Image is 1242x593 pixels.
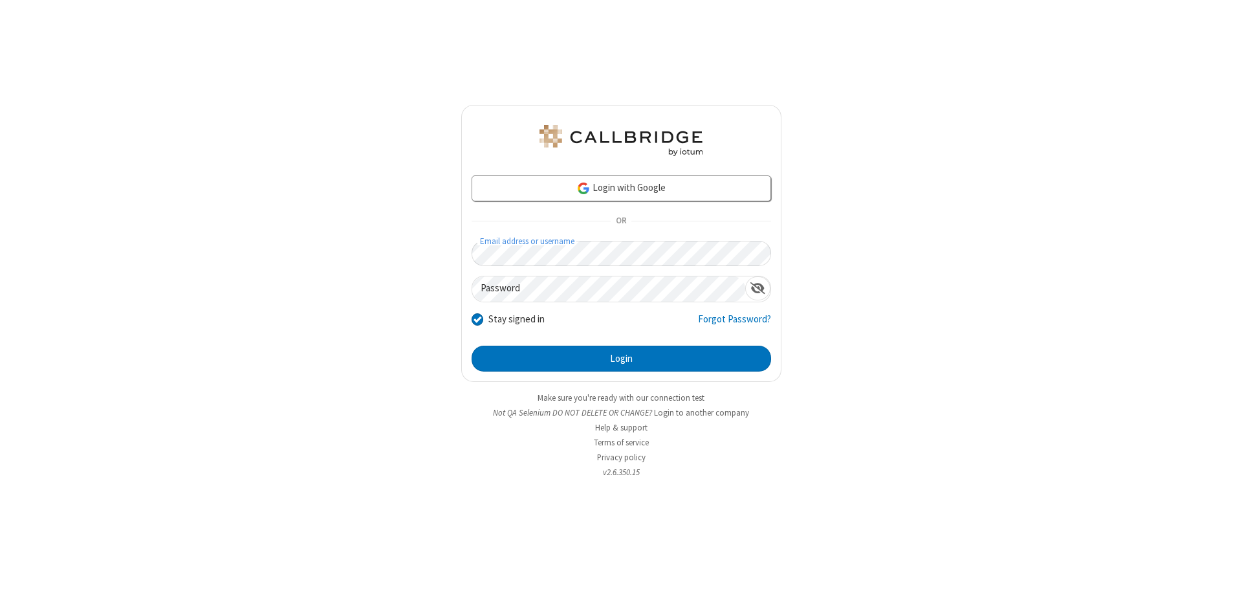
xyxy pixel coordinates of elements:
li: Not QA Selenium DO NOT DELETE OR CHANGE? [461,407,781,419]
div: Show password [745,276,770,300]
a: Login with Google [472,175,771,201]
a: Privacy policy [597,452,646,463]
a: Terms of service [594,437,649,448]
img: QA Selenium DO NOT DELETE OR CHANGE [537,125,705,156]
label: Stay signed in [488,312,545,327]
input: Email address or username [472,241,771,266]
input: Password [472,276,745,302]
button: Login [472,346,771,372]
a: Help & support [595,422,648,433]
img: google-icon.png [576,181,591,196]
button: Login to another company [654,407,749,419]
a: Make sure you're ready with our connection test [538,392,704,403]
a: Forgot Password? [698,312,771,337]
li: v2.6.350.15 [461,466,781,478]
iframe: Chat [1210,559,1232,584]
span: OR [611,212,631,230]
